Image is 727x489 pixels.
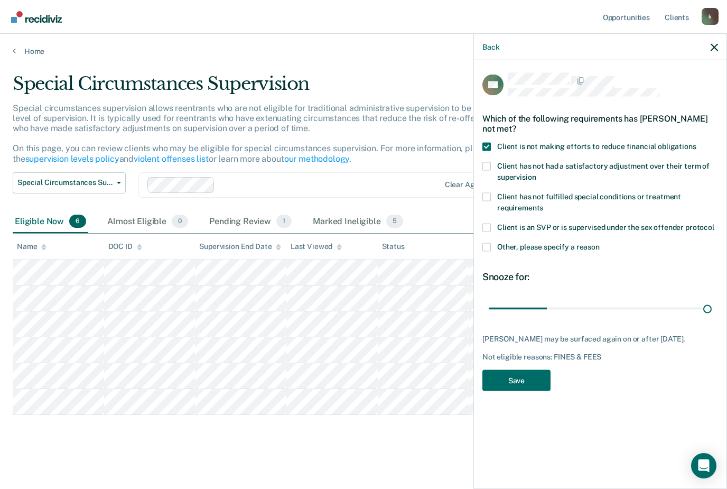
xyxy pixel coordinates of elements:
[13,73,558,103] div: Special Circumstances Supervision
[25,154,119,164] a: supervision levels policy
[276,215,292,228] span: 1
[702,8,719,25] div: k
[13,210,88,234] div: Eligible Now
[11,11,62,23] img: Recidiviz
[482,271,718,282] div: Snooze for:
[497,161,710,181] span: Client has not had a satisfactory adjustment over their term of supervision
[284,154,350,164] a: our methodology
[702,8,719,25] button: Profile dropdown button
[482,352,718,361] div: Not eligible reasons: FINES & FEES
[691,453,716,478] div: Open Intercom Messenger
[445,180,490,189] div: Clear agents
[482,335,718,344] div: [PERSON_NAME] may be surfaced again on or after [DATE].
[482,370,551,391] button: Save
[482,105,718,142] div: Which of the following requirements has [PERSON_NAME] not met?
[382,242,405,251] div: Status
[497,223,714,231] span: Client is an SVP or is supervised under the sex offender protocol
[482,42,499,51] button: Back
[199,242,281,251] div: Supervision End Date
[13,103,555,164] p: Special circumstances supervision allows reentrants who are not eligible for traditional administ...
[172,215,188,228] span: 0
[134,154,209,164] a: violent offenses list
[497,192,681,211] span: Client has not fulfilled special conditions or treatment requirements
[207,210,294,234] div: Pending Review
[105,210,190,234] div: Almost Eligible
[13,47,714,56] a: Home
[17,178,113,187] span: Special Circumstances Supervision
[17,242,46,251] div: Name
[69,215,86,228] span: 6
[108,242,142,251] div: DOC ID
[497,242,600,251] span: Other, please specify a reason
[497,142,696,150] span: Client is not making efforts to reduce financial obligations
[291,242,342,251] div: Last Viewed
[386,215,403,228] span: 5
[311,210,405,234] div: Marked Ineligible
